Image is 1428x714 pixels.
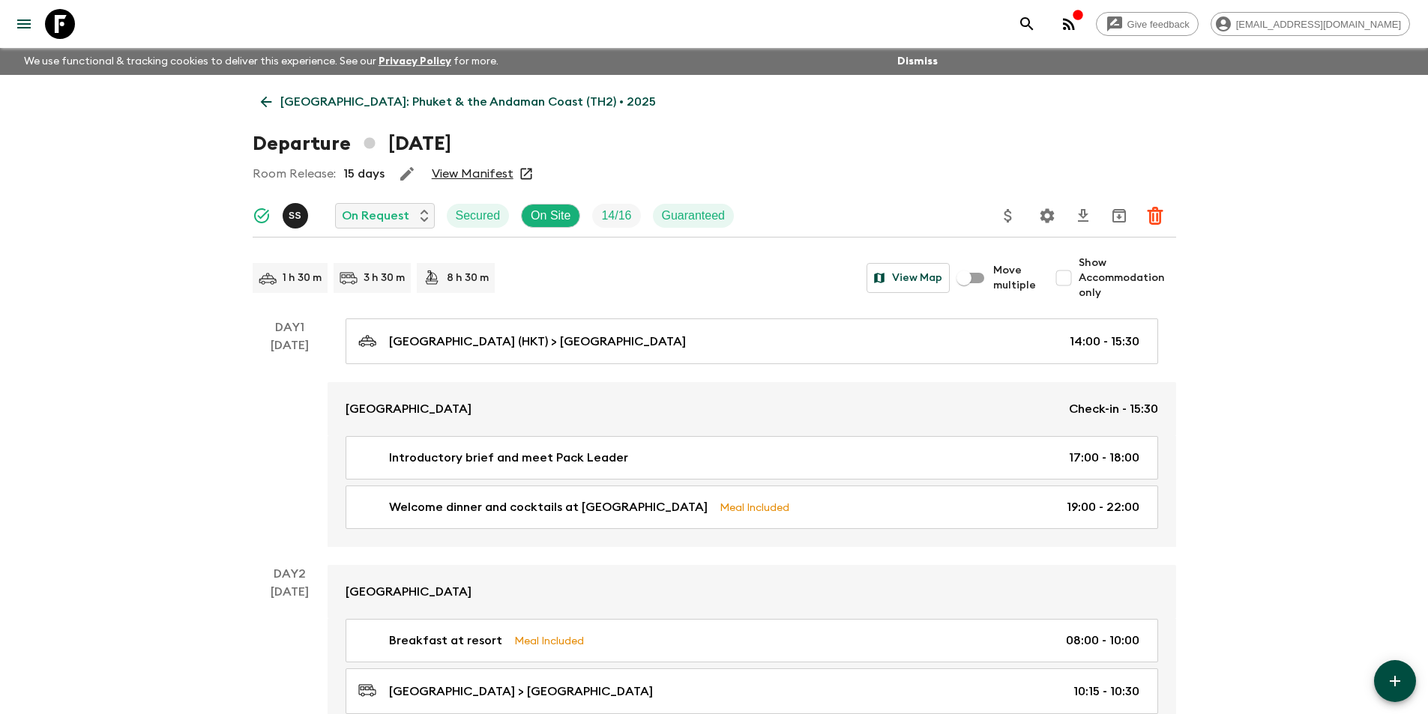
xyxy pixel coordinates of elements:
a: [GEOGRAPHIC_DATA] (HKT) > [GEOGRAPHIC_DATA]14:00 - 15:30 [346,318,1158,364]
p: [GEOGRAPHIC_DATA]: Phuket & the Andaman Coast (TH2) • 2025 [280,93,656,111]
p: S S [289,210,301,222]
button: Download CSV [1068,201,1098,231]
p: Day 2 [253,565,328,583]
a: [GEOGRAPHIC_DATA] [328,565,1176,619]
div: Secured [447,204,510,228]
p: Welcome dinner and cocktails at [GEOGRAPHIC_DATA] [389,498,708,516]
button: SS [283,203,311,229]
p: Breakfast at resort [389,632,502,650]
p: [GEOGRAPHIC_DATA] [346,400,472,418]
p: 17:00 - 18:00 [1069,449,1139,467]
p: 15 days [343,165,385,183]
button: Dismiss [894,51,942,72]
p: Day 1 [253,318,328,336]
p: 1 h 30 m [283,270,322,285]
p: On Site [531,207,570,225]
a: [GEOGRAPHIC_DATA] > [GEOGRAPHIC_DATA]10:15 - 10:30 [346,668,1158,714]
p: Check-in - 15:30 [1069,400,1158,418]
button: search adventures [1012,9,1042,39]
a: [GEOGRAPHIC_DATA]: Phuket & the Andaman Coast (TH2) • 2025 [253,87,664,117]
p: [GEOGRAPHIC_DATA] (HKT) > [GEOGRAPHIC_DATA] [389,333,686,351]
p: [GEOGRAPHIC_DATA] > [GEOGRAPHIC_DATA] [389,683,653,701]
a: [GEOGRAPHIC_DATA]Check-in - 15:30 [328,382,1176,436]
p: Guaranteed [662,207,726,225]
span: Sasivimol Suksamai [283,208,311,220]
button: Update Price, Early Bird Discount and Costs [993,201,1023,231]
a: Welcome dinner and cocktails at [GEOGRAPHIC_DATA]Meal Included19:00 - 22:00 [346,485,1158,529]
button: menu [9,9,39,39]
div: Trip Fill [592,204,640,228]
p: 8 h 30 m [447,270,489,285]
svg: Synced Successfully [253,207,271,225]
p: 10:15 - 10:30 [1073,683,1139,701]
p: We use functional & tracking cookies to deliver this experience. See our for more. [18,48,504,75]
p: 08:00 - 10:00 [1066,632,1139,650]
p: Room Release: [253,165,336,183]
h1: Departure [DATE] [253,129,451,159]
a: View Manifest [432,166,513,181]
span: Move multiple [993,263,1037,293]
button: Archive (Completed, Cancelled or Unsynced Departures only) [1104,201,1134,231]
div: [EMAIL_ADDRESS][DOMAIN_NAME] [1211,12,1410,36]
p: Introductory brief and meet Pack Leader [389,449,628,467]
p: Meal Included [720,499,789,515]
button: Delete [1140,201,1170,231]
p: 14:00 - 15:30 [1070,333,1139,351]
a: Breakfast at resortMeal Included08:00 - 10:00 [346,619,1158,662]
p: [GEOGRAPHIC_DATA] [346,583,472,601]
p: 3 h 30 m [364,270,405,285]
span: Show Accommodation only [1079,255,1176,300]
a: Give feedback [1096,12,1199,36]
button: View Map [867,263,950,293]
span: [EMAIL_ADDRESS][DOMAIN_NAME] [1228,19,1409,30]
div: On Site [521,204,580,228]
button: Settings [1032,201,1062,231]
a: Introductory brief and meet Pack Leader17:00 - 18:00 [346,436,1158,479]
span: Give feedback [1119,19,1198,30]
div: [DATE] [271,336,309,547]
p: On Request [342,207,409,225]
a: Privacy Policy [379,56,451,67]
p: 19:00 - 22:00 [1067,498,1139,516]
p: Secured [456,207,501,225]
p: Meal Included [514,632,584,649]
p: 14 / 16 [601,207,631,225]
